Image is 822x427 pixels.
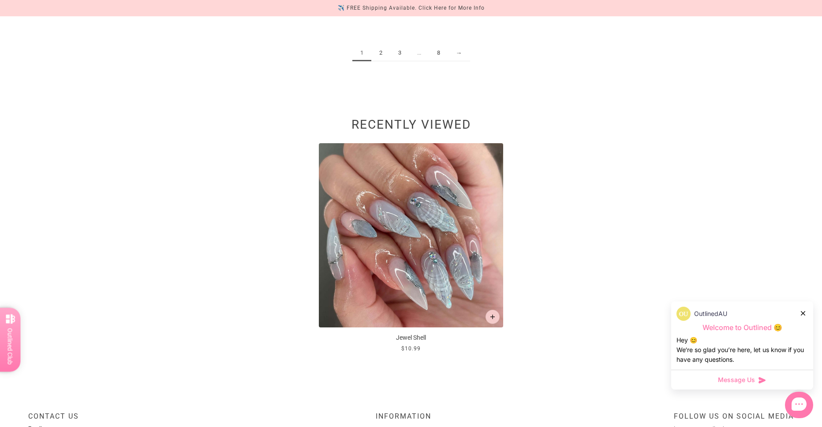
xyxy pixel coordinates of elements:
div: ✈️ FREE Shipping Available. Click Here for More Info [338,4,485,13]
button: Add to cart [486,310,500,324]
span: $10.99 [401,345,421,352]
h2: Recently viewed [21,122,801,132]
a: 3 [390,45,409,61]
span: 1 [352,45,371,61]
a: 2 [371,45,390,61]
span: Message Us [718,375,755,384]
a: → [448,45,470,61]
a: Add to cart Jewel Shell $10.99 [319,143,503,353]
div: Hey 😊 We‘re so glad you’re here, let us know if you have any questions. [676,335,808,364]
p: Jewel Shell [319,333,503,342]
span: ... [409,45,429,61]
a: 8 [429,45,448,61]
img: data:image/png;base64,iVBORw0KGgoAAAANSUhEUgAAACQAAAAkCAYAAADhAJiYAAAAAXNSR0IArs4c6QAAAXhJREFUWEd... [676,307,691,321]
p: Welcome to Outlined 😊 [676,323,808,332]
p: OutlinedAU [694,309,727,319]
